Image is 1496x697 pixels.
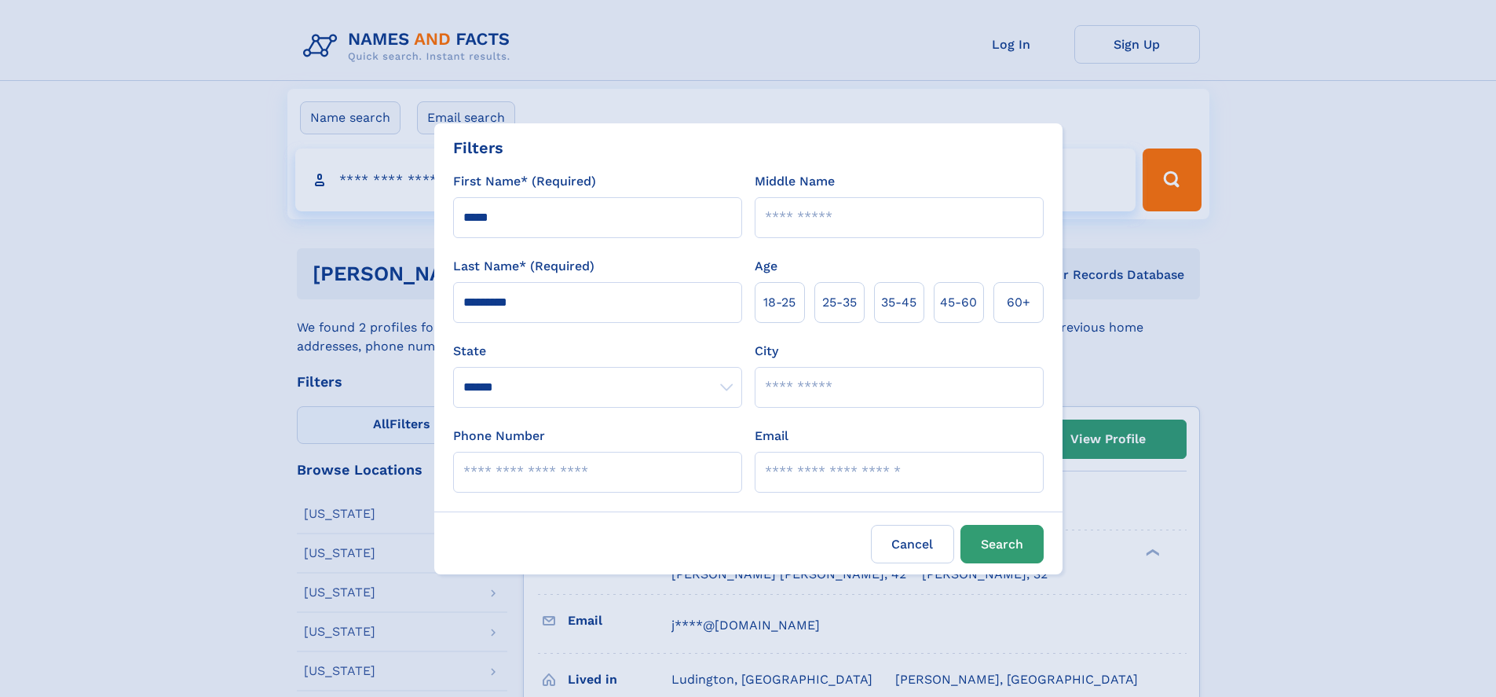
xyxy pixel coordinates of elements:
[822,293,857,312] span: 25‑35
[453,257,594,276] label: Last Name* (Required)
[881,293,916,312] span: 35‑45
[1007,293,1030,312] span: 60+
[755,257,777,276] label: Age
[940,293,977,312] span: 45‑60
[763,293,796,312] span: 18‑25
[755,172,835,191] label: Middle Name
[755,342,778,361] label: City
[453,427,545,446] label: Phone Number
[755,427,788,446] label: Email
[453,136,503,160] div: Filters
[453,342,742,361] label: State
[960,525,1044,563] button: Search
[871,525,954,563] label: Cancel
[453,172,596,191] label: First Name* (Required)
